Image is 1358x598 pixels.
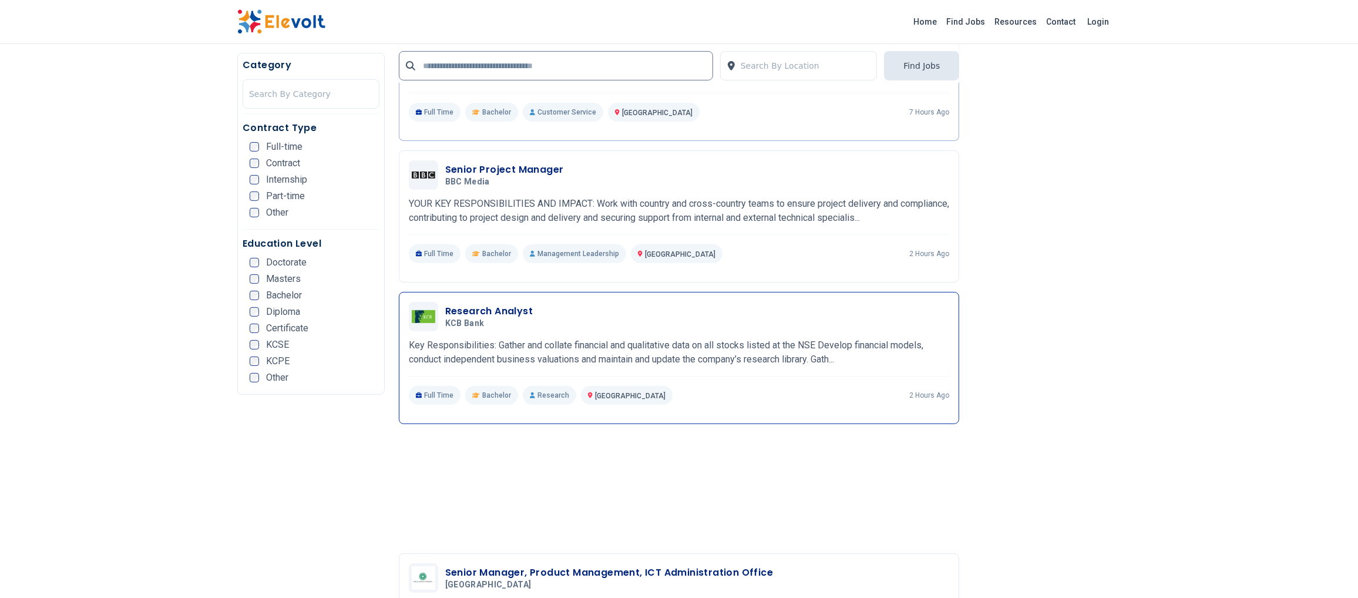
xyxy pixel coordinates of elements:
[445,566,773,580] h3: Senior Manager, Product Management, ICT Administration Office
[250,307,259,317] input: Diploma
[250,208,259,217] input: Other
[266,274,301,284] span: Masters
[250,192,259,201] input: Part-time
[523,386,576,405] p: Research
[409,197,950,225] p: YOUR KEY RESPONSIBILITIES AND IMPACT: Work with country and cross-country teams to ensure project...
[266,291,302,300] span: Bachelor
[595,392,665,400] span: [GEOGRAPHIC_DATA]
[412,172,435,178] img: BBC Media
[266,357,290,366] span: KCPE
[243,121,379,135] h5: Contract Type
[990,12,1041,31] a: Resources
[445,318,485,329] span: KCB Bank
[250,142,259,152] input: Full-time
[409,244,461,263] p: Full Time
[250,258,259,267] input: Doctorate
[884,51,959,80] button: Find Jobs
[622,109,693,117] span: [GEOGRAPHIC_DATA]
[445,177,490,187] span: BBC Media
[445,304,533,318] h3: Research Analyst
[445,163,564,177] h3: Senior Project Manager
[523,103,603,122] p: Customer Service
[250,159,259,168] input: Contract
[909,391,949,400] p: 2 hours ago
[409,103,461,122] p: Full Time
[250,175,259,184] input: Internship
[266,142,302,152] span: Full-time
[243,58,379,72] h5: Category
[250,340,259,350] input: KCSE
[266,175,307,184] span: Internship
[266,373,288,382] span: Other
[266,258,307,267] span: Doctorate
[1041,12,1080,31] a: Contact
[409,302,950,405] a: KCB BankResearch AnalystKCB BankKey Responsibilities: Gather and collate financial and qualitativ...
[266,324,308,333] span: Certificate
[1299,542,1358,598] iframe: Chat Widget
[237,9,325,34] img: Elevolt
[266,307,300,317] span: Diploma
[482,391,511,400] span: Bachelor
[250,357,259,366] input: KCPE
[445,580,532,590] span: [GEOGRAPHIC_DATA]
[243,237,379,251] h5: Education Level
[412,566,435,590] img: Aga khan University
[412,310,435,323] img: KCB Bank
[250,291,259,300] input: Bachelor
[909,249,949,258] p: 2 hours ago
[482,107,511,117] span: Bachelor
[973,53,1121,405] iframe: Advertisement
[266,208,288,217] span: Other
[250,274,259,284] input: Masters
[399,443,960,544] iframe: Advertisement
[250,373,259,382] input: Other
[482,249,511,258] span: Bachelor
[909,107,949,117] p: 7 hours ago
[409,386,461,405] p: Full Time
[409,338,950,367] p: Key Responsibilities: Gather and collate financial and qualitative data on all stocks listed at t...
[409,160,950,263] a: BBC MediaSenior Project ManagerBBC MediaYOUR KEY RESPONSIBILITIES AND IMPACT: Work with country a...
[645,250,715,258] span: [GEOGRAPHIC_DATA]
[266,159,300,168] span: Contract
[266,192,305,201] span: Part-time
[250,324,259,333] input: Certificate
[1080,10,1116,33] a: Login
[523,244,626,263] p: Management Leadership
[909,12,942,31] a: Home
[942,12,990,31] a: Find Jobs
[266,340,289,350] span: KCSE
